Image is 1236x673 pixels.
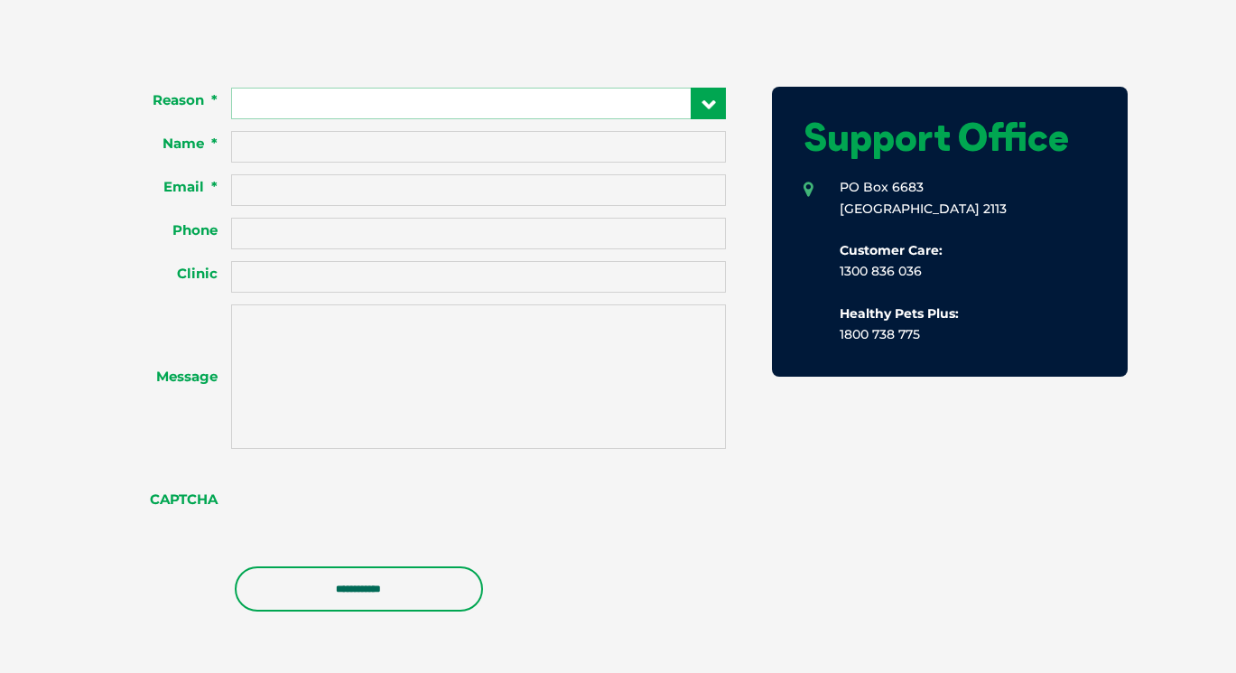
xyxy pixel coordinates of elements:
[108,135,232,153] label: Name
[1201,82,1219,100] button: Search
[108,91,232,109] label: Reason
[108,221,232,239] label: Phone
[840,242,943,258] b: Customer Care:
[231,467,506,537] iframe: reCAPTCHA
[804,177,1096,345] li: PO Box 6683 [GEOGRAPHIC_DATA] 2113 1300 836 036 1800 738 775
[108,178,232,196] label: Email
[108,368,232,386] label: Message
[108,491,232,509] label: CAPTCHA
[108,265,232,283] label: Clinic
[804,118,1096,156] h1: Support Office
[840,305,959,322] b: Healthy Pets Plus:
